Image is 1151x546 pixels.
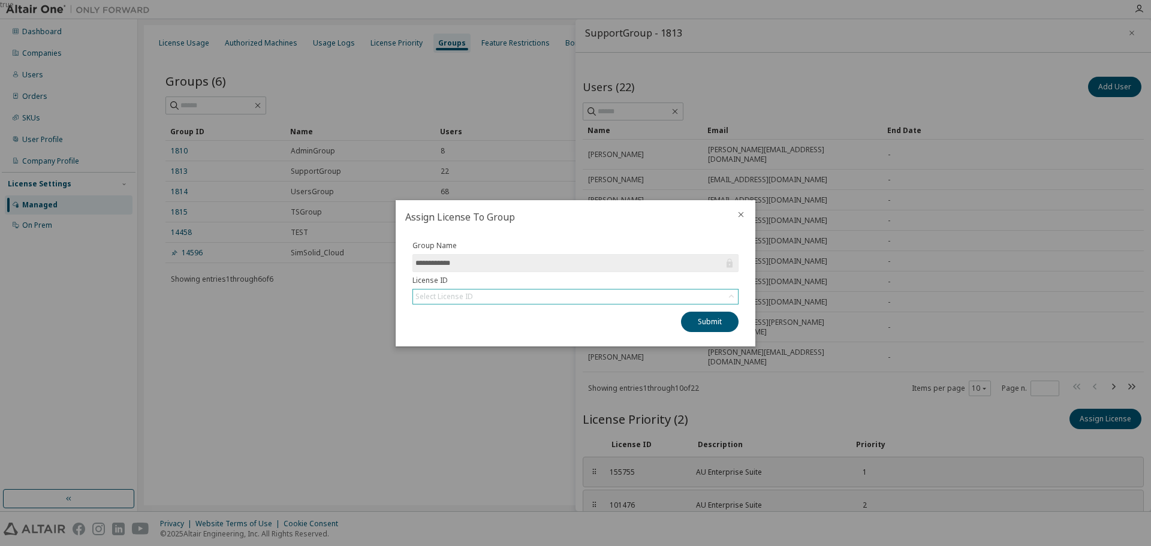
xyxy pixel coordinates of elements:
div: Select License ID [415,292,473,301]
button: Submit [681,312,739,332]
label: License ID [412,276,739,285]
div: Select License ID [413,289,738,304]
button: close [736,210,746,219]
label: Group Name [412,241,739,251]
h2: Assign License To Group [396,200,727,234]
